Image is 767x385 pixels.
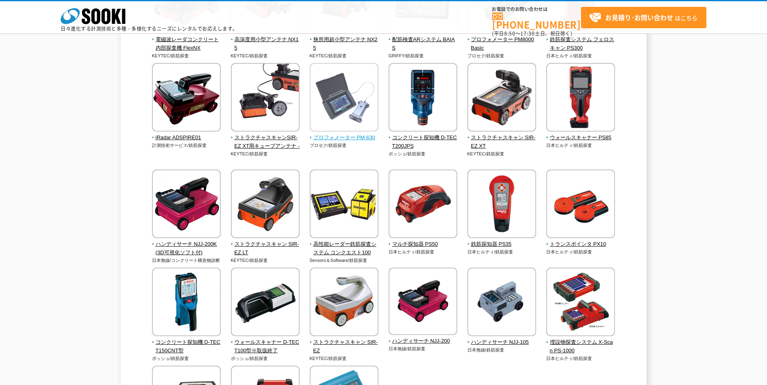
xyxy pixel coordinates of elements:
[152,142,221,149] p: 計測技術サービス/鉄筋探査
[546,355,615,362] p: 日本ヒルティ/鉄筋探査
[467,36,537,52] span: プロフォメーター PM8000Basic
[546,331,615,355] a: 埋設物探査システム X-Scan PS-1000
[231,268,300,338] img: ウォールスキャナー D-TECT100型※取扱終了
[389,126,458,150] a: コンクリート探知機 D-TECT200JPS
[310,169,378,240] img: 高性能レーダー鉄筋探査システム コンクエスト100
[231,355,300,362] p: ボッシュ/鉄筋探査
[467,347,537,354] p: 日本無線/鉄筋探査
[231,36,300,52] span: 高深度用小型アンテナ NX15
[389,151,458,157] p: ボッシュ/鉄筋探査
[310,355,379,362] p: KEYTEC/鉄筋探査
[546,134,615,142] span: ウォールスキャナー PS85
[605,13,673,22] strong: お見積り･お問い合わせ
[546,268,615,338] img: 埋設物探査システム X-Scan PS-1000
[310,338,379,355] span: ストラクチャスキャン SIR-EZ
[152,63,221,134] img: iRadar ADSPIRE01
[310,134,379,142] span: プロフォメーター PM-630
[61,26,238,31] p: 日々進化する計測技術と多種・多様化するニーズにレンタルでお応えします。
[467,232,537,249] a: 鉄筋探知器 PS35
[152,240,221,257] span: ハンディサーチ NJJ-200K(3D可視化ソフト付)
[467,331,537,347] a: ハンディサーチ NJJ-105
[231,63,300,134] img: ストラクチャスキャンSIR-EZ XT用キューブアンテナ -
[467,268,536,338] img: ハンディサーチ NJJ-105
[152,36,221,52] span: 電磁波レーダコンクリート内部探査機 FlexNX
[310,232,379,257] a: 高性能レーダー鉄筋探査システム コンクエスト100
[231,52,300,59] p: KEYTEC/鉄筋探査
[152,28,221,52] a: 電磁波レーダコンクリート内部探査機 FlexNX
[467,28,537,52] a: プロフォメーター PM8000Basic
[152,338,221,355] span: コンクリート探知機 D-TECT150CNT型
[492,7,581,12] span: お電話でのお問い合わせは
[546,52,615,59] p: 日本ヒルティ/鉄筋探査
[546,36,615,52] span: 鉄筋探査システム フェロスキャン PS300
[231,169,300,240] img: ストラクチャスキャン SIR-EZ LT
[546,249,615,255] p: 日本ヒルティ/鉄筋探査
[546,169,615,240] img: トランスポインタ PX10
[389,63,457,134] img: コンクリート探知機 D-TECT200JPS
[546,240,615,249] span: トランスポインタ PX10
[467,63,536,134] img: ストラクチャスキャン SIR-EZ XT
[389,345,458,352] p: 日本無線/鉄筋探査
[389,240,458,249] span: マルチ探知器 PS50
[467,249,537,255] p: 日本ヒルティ/鉄筋探査
[546,63,615,134] img: ウォールスキャナー PS85
[310,36,379,52] span: 狭所用超小型アンテナ NX25
[389,337,458,345] span: ハンディサーチ NJJ-200
[152,134,221,142] span: iRadar ADSPIRE01
[389,232,458,249] a: マルチ探知器 PS50
[310,28,379,52] a: 狭所用超小型アンテナ NX25
[589,12,697,24] span: はこちら
[389,268,457,337] img: ハンディサーチ NJJ-200
[389,28,458,52] a: 配筋検査ARシステム BAIAS
[467,169,536,240] img: 鉄筋探知器 PS35
[310,257,379,264] p: Sensors＆Software/鉄筋探査
[152,331,221,355] a: コンクリート探知機 D-TECT150CNT型
[389,52,458,59] p: GRIFFY/鉄筋探査
[231,151,300,157] p: KEYTEC/鉄筋探査
[467,338,537,347] span: ハンディサーチ NJJ-105
[310,142,379,149] p: プロセク/鉄筋探査
[389,36,458,52] span: 配筋検査ARシステム BAIAS
[546,126,615,142] a: ウォールスキャナー PS85
[310,52,379,59] p: KEYTEC/鉄筋探査
[231,240,300,257] span: ストラクチャスキャン SIR-EZ LT
[231,126,300,150] a: ストラクチャスキャンSIR-EZ XT用キューブアンテナ -
[152,232,221,257] a: ハンディサーチ NJJ-200K(3D可視化ソフト付)
[310,240,379,257] span: 高性能レーダー鉄筋探査システム コンクエスト100
[546,28,615,52] a: 鉄筋探査システム フェロスキャン PS300
[152,126,221,142] a: iRadar ADSPIRE01
[389,330,458,346] a: ハンディサーチ NJJ-200
[152,257,221,264] p: 日本無線/コンクリート構造物診断
[231,257,300,264] p: KEYTEC/鉄筋探査
[231,28,300,52] a: 高深度用小型アンテナ NX15
[467,151,537,157] p: KEYTEC/鉄筋探査
[152,355,221,362] p: ボッシュ/鉄筋探査
[152,169,221,240] img: ハンディサーチ NJJ-200K(3D可視化ソフト付)
[467,126,537,150] a: ストラクチャスキャン SIR-EZ XT
[467,240,537,249] span: 鉄筋探知器 PS35
[231,338,300,355] span: ウォールスキャナー D-TECT100型※取扱終了
[389,169,457,240] img: マルチ探知器 PS50
[310,126,379,142] a: プロフォメーター PM-630
[581,7,706,28] a: お見積り･お問い合わせはこちら
[152,268,221,338] img: コンクリート探知機 D-TECT150CNT型
[231,134,300,151] span: ストラクチャスキャンSIR-EZ XT用キューブアンテナ -
[520,30,535,37] span: 17:30
[546,142,615,149] p: 日本ヒルティ/鉄筋探査
[310,63,378,134] img: プロフォメーター PM-630
[310,268,378,338] img: ストラクチャスキャン SIR-EZ
[467,134,537,151] span: ストラクチャスキャン SIR-EZ XT
[467,52,537,59] p: プロセク/鉄筋探査
[492,13,581,29] a: [PHONE_NUMBER]
[492,30,572,37] span: (平日 ～ 土日、祝日除く)
[310,331,379,355] a: ストラクチャスキャン SIR-EZ
[231,331,300,355] a: ウォールスキャナー D-TECT100型※取扱終了
[546,232,615,249] a: トランスポインタ PX10
[389,249,458,255] p: 日本ヒルティ/鉄筋探査
[152,52,221,59] p: KEYTEC/鉄筋探査
[389,134,458,151] span: コンクリート探知機 D-TECT200JPS
[231,232,300,257] a: ストラクチャスキャン SIR-EZ LT
[504,30,516,37] span: 8:50
[546,338,615,355] span: 埋設物探査システム X-Scan PS-1000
